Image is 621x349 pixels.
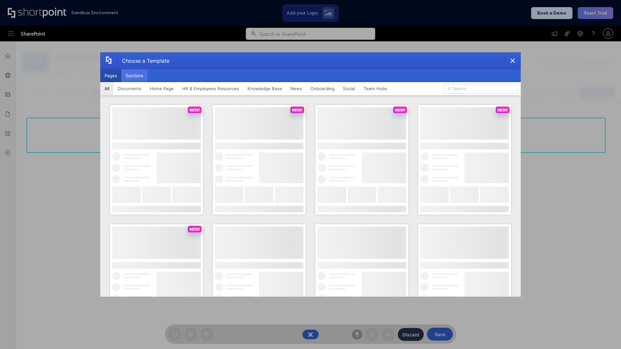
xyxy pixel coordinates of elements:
[190,227,200,232] p: NEW!
[359,82,391,95] button: Team Hubs
[100,52,521,297] div: template selector
[146,82,178,95] button: Home Page
[444,84,518,94] input: Search
[395,108,405,112] p: NEW!
[121,69,147,82] button: Sections
[306,82,339,95] button: Onboarding
[178,82,243,95] button: HR & Employees Resources
[117,53,169,69] div: Choose a Template
[190,108,200,112] p: NEW!
[243,82,286,95] button: Knowledge Base
[339,82,359,95] button: Social
[497,108,508,112] p: NEW!
[286,82,306,95] button: News
[114,82,146,95] button: Documents
[100,69,121,82] button: Pages
[292,108,302,112] p: NEW!
[589,318,621,349] iframe: Chat Widget
[100,82,114,95] button: All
